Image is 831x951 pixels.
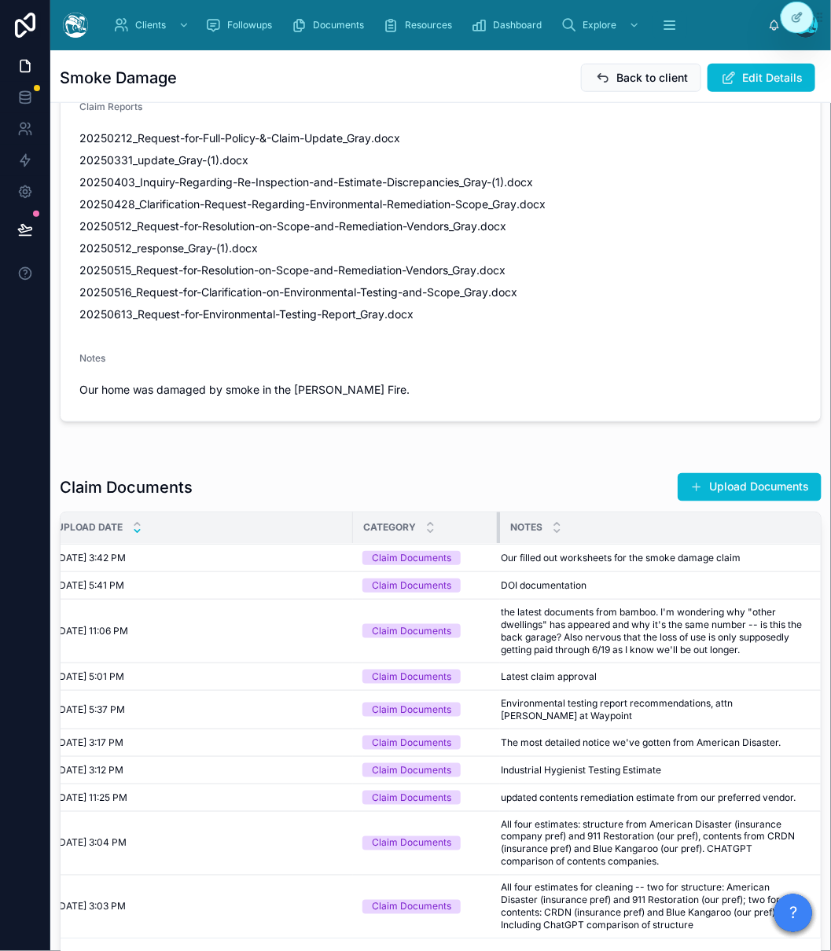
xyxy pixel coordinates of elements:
span: 20250403_Inquiry-Regarding-Re-Inspection-and-Estimate-Discrepancies_Gray-(1) [79,174,504,190]
a: Resources [378,11,463,39]
a: The most detailed notice we've gotten from American Disaster. [501,736,803,749]
div: Claim Documents [372,836,451,850]
div: Claim Documents [372,670,451,684]
button: Back to client [581,64,701,92]
span: Our home was damaged by smoke in the [PERSON_NAME] Fire. [79,382,802,398]
div: Claim Documents [372,578,451,593]
h1: Claim Documents [60,476,193,498]
a: [DATE] 3:17 PM [56,736,344,749]
a: [DATE] 3:12 PM [56,764,344,777]
span: DOI documentation [501,579,586,592]
span: .docx [476,263,506,278]
a: [DATE] 3:04 PM [56,837,344,850]
a: Claim Documents [362,551,491,565]
span: Clients [135,19,166,31]
span: .docx [229,241,258,256]
span: Back to client [616,70,688,86]
a: updated contents remediation estimate from our preferred vendor. [501,791,803,804]
a: [DATE] 5:37 PM [56,703,344,716]
span: [DATE] 5:37 PM [56,703,125,716]
div: Claim Documents [372,736,451,750]
span: [DATE] 3:04 PM [56,837,127,850]
span: .docx [219,152,248,168]
a: [DATE] 5:01 PM [56,670,344,683]
span: Documents [313,19,364,31]
span: Industrial Hygienist Testing Estimate [501,764,661,777]
a: Claim Documents [362,763,491,777]
img: App logo [63,13,88,38]
span: .docx [488,285,517,300]
a: All four estimates for cleaning -- two for structure: American Disaster (insurance pref) and 911 ... [501,882,803,932]
div: Claim Documents [372,703,451,717]
span: All four estimates: structure from American Disaster (insurance company pref) and 911 Restoration... [501,818,803,868]
span: Category [363,522,416,534]
a: Claim Documents [362,624,491,638]
span: [DATE] 3:12 PM [56,764,123,777]
span: updated contents remediation estimate from our preferred vendor. [501,791,796,804]
span: [DATE] 3:42 PM [56,552,126,564]
a: Claim Documents [362,670,491,684]
div: Claim Documents [372,791,451,805]
button: ? [774,894,812,932]
span: Dashboard [493,19,542,31]
a: Documents [286,11,375,39]
a: [DATE] 11:06 PM [56,625,344,637]
a: [DATE] 11:25 PM [56,791,344,804]
span: [DATE] 11:25 PM [56,791,127,804]
span: Latest claim approval [501,670,597,683]
div: Claim Documents [372,624,451,638]
a: [DATE] 3:03 PM [56,901,344,913]
a: Latest claim approval [501,670,803,683]
a: Dashboard [466,11,553,39]
span: 20250512_Request-for-Resolution-on-Scope-and-Remediation-Vendors_Gray [79,218,477,234]
a: Claim Documents [362,578,491,593]
div: Claim Documents [372,551,451,565]
div: Claim Documents [372,900,451,914]
span: The most detailed notice we've gotten from American Disaster. [501,736,781,749]
span: Notes [79,352,105,364]
span: [DATE] 11:06 PM [56,625,128,637]
span: 20250515_Request-for-Resolution-on-Scope-and-Remediation-Vendors_Gray [79,263,476,278]
a: Environmental testing report recommendations, attn [PERSON_NAME] at Waypoint [501,697,803,722]
span: 20250212_Request-for-Full-Policy-&-Claim-Update_Gray [79,130,371,146]
span: Edit Details [742,70,803,86]
button: Upload Documents [678,473,822,501]
a: Claim Documents [362,791,491,805]
span: .docx [477,218,506,234]
span: 20250613_Request-for-Environmental-Testing-Report_Gray [79,307,384,322]
span: .docx [384,307,414,322]
span: 20250428_Clarification-Request-Regarding-Environmental-Remediation-Scope_Gray [79,196,517,212]
span: Notes [510,522,542,534]
a: Clients [108,11,197,39]
a: Followups [200,11,283,39]
a: Industrial Hygienist Testing Estimate [501,764,803,777]
div: scrollable content [101,8,768,42]
h1: Smoke Damage [60,67,177,89]
span: 20250331_update_Gray-(1) [79,152,219,168]
a: Claim Documents [362,836,491,850]
a: Explore [556,11,648,39]
span: Explore [583,19,616,31]
button: Edit Details [708,64,815,92]
a: [DATE] 5:41 PM [56,579,344,592]
span: 20250516_Request-for-Clarification-on-Environmental-Testing-and-Scope_Gray [79,285,488,300]
a: the latest documents from bamboo. I'm wondering why "other dwellings" has appeared and why it's t... [501,606,803,656]
span: Followups [227,19,272,31]
span: .docx [504,174,533,190]
a: Claim Documents [362,900,491,914]
a: Our filled out worksheets for the smoke damage claim [501,552,803,564]
a: DOI documentation [501,579,803,592]
span: [DATE] 5:41 PM [56,579,124,592]
div: Claim Documents [372,763,451,777]
a: Claim Documents [362,703,491,717]
span: .docx [517,196,546,212]
span: [DATE] 5:01 PM [56,670,124,683]
span: .docx [371,130,400,146]
span: Resources [405,19,452,31]
span: [DATE] 3:17 PM [56,736,123,749]
span: Our filled out worksheets for the smoke damage claim [501,552,741,564]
